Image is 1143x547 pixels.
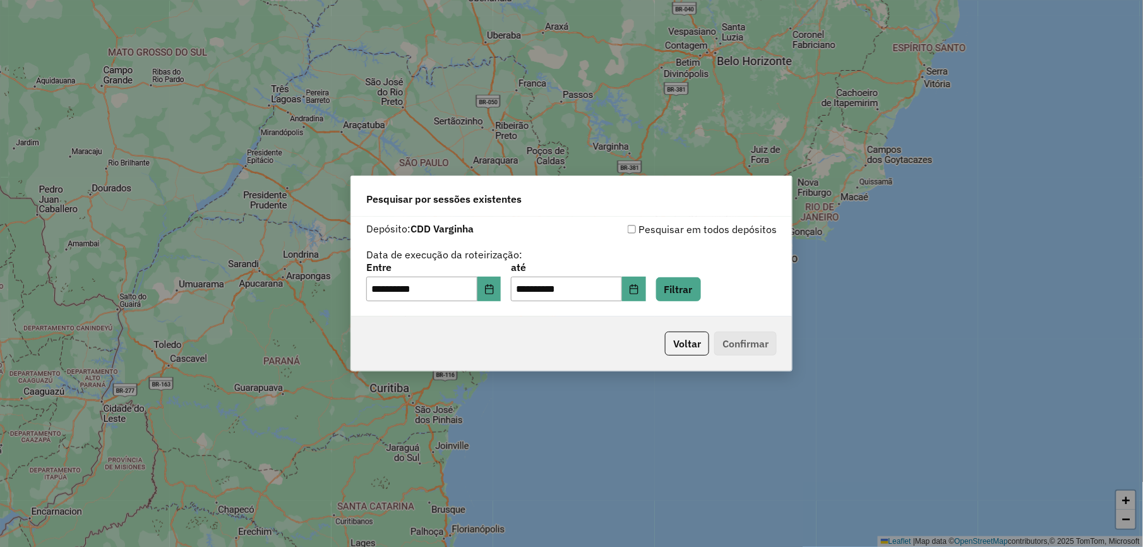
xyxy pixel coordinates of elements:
button: Choose Date [477,277,501,302]
label: Data de execução da roteirização: [366,247,522,262]
span: Pesquisar por sessões existentes [366,191,522,207]
div: Pesquisar em todos depósitos [571,222,777,237]
button: Choose Date [622,277,646,302]
button: Filtrar [656,277,701,301]
button: Voltar [665,332,709,356]
label: Depósito: [366,221,474,236]
label: até [511,260,645,275]
label: Entre [366,260,501,275]
strong: CDD Varginha [410,222,474,235]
